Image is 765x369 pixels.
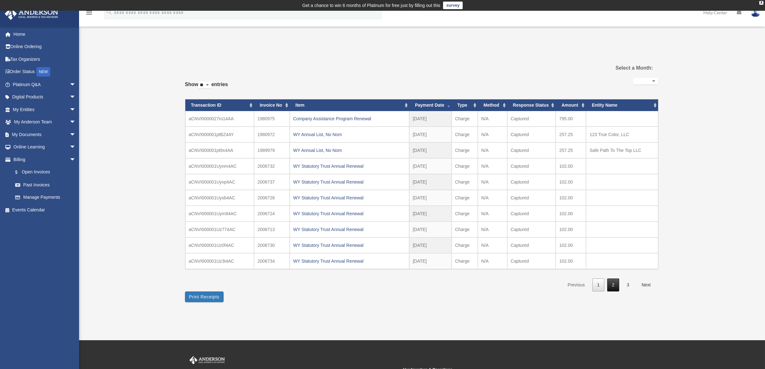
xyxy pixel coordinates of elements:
[409,190,452,206] td: [DATE]
[70,116,82,129] span: arrow_drop_down
[254,190,290,206] td: 2006728
[478,253,507,269] td: N/A
[607,278,619,291] a: 2
[507,237,556,253] td: Captured
[185,127,254,142] td: aCNVI000001ptBZ4AY
[507,111,556,127] td: Captured
[293,257,406,266] div: WY Statutory Trust Annual Renewal
[452,158,478,174] td: Charge
[3,8,60,20] img: Anderson Advisors Platinum Portal
[452,142,478,158] td: Charge
[556,206,586,222] td: 102.00
[556,127,586,142] td: 257.25
[4,41,85,53] a: Online Ordering
[556,99,586,111] th: Amount: activate to sort column ascending
[409,111,452,127] td: [DATE]
[583,64,653,72] label: Select a Month:
[254,206,290,222] td: 2006724
[293,146,406,155] div: WY Annual List, No Nom
[70,141,82,154] span: arrow_drop_down
[507,99,556,111] th: Response Status: activate to sort column ascending
[302,2,441,9] div: Get a chance to win 6 months of Platinum for free just by filling out this
[9,178,82,191] a: Past Invoices
[507,206,556,222] td: Captured
[751,8,760,17] img: User Pic
[409,127,452,142] td: [DATE]
[409,142,452,158] td: [DATE]
[586,99,658,111] th: Entity Name: activate to sort column ascending
[70,78,82,91] span: arrow_drop_down
[254,142,290,158] td: 1989979
[4,66,85,78] a: Order StatusNEW
[507,222,556,237] td: Captured
[185,111,254,127] td: aCNVI0000027ro14AA
[409,158,452,174] td: [DATE]
[70,128,82,141] span: arrow_drop_down
[254,99,290,111] th: Invoice No: activate to sort column ascending
[637,278,656,291] a: Next
[293,162,406,171] div: WY Statutory Trust Annual Renewal
[254,158,290,174] td: 2006732
[556,237,586,253] td: 102.00
[452,99,478,111] th: Type: activate to sort column ascending
[622,278,634,291] a: 3
[409,99,452,111] th: Payment Date: activate to sort column ascending
[556,111,586,127] td: 795.00
[759,1,763,5] div: close
[9,191,85,204] a: Manage Payments
[452,127,478,142] td: Charge
[293,178,406,186] div: WY Statutory Trust Annual Renewal
[185,222,254,237] td: aCNVI000001Uz774AC
[507,253,556,269] td: Captured
[85,9,93,16] i: menu
[507,127,556,142] td: Captured
[254,253,290,269] td: 2006734
[70,103,82,116] span: arrow_drop_down
[293,241,406,250] div: WY Statutory Trust Annual Renewal
[409,206,452,222] td: [DATE]
[556,222,586,237] td: 102.00
[198,82,211,89] select: Showentries
[4,141,85,153] a: Online Learningarrow_drop_down
[4,28,85,41] a: Home
[85,11,93,16] a: menu
[185,99,254,111] th: Transaction ID: activate to sort column ascending
[409,174,452,190] td: [DATE]
[452,190,478,206] td: Charge
[478,190,507,206] td: N/A
[452,174,478,190] td: Charge
[185,291,224,302] button: Print Receipts
[478,237,507,253] td: N/A
[452,206,478,222] td: Charge
[507,158,556,174] td: Captured
[556,174,586,190] td: 102.00
[478,142,507,158] td: N/A
[254,127,290,142] td: 1980972
[293,130,406,139] div: WY Annual List, No Nom
[185,190,254,206] td: aCNVI000001Uysb4AC
[507,190,556,206] td: Captured
[70,153,82,166] span: arrow_drop_down
[293,114,406,123] div: Company Assistance Program Renewal
[4,103,85,116] a: My Entitiesarrow_drop_down
[293,225,406,234] div: WY Statutory Trust Annual Renewal
[586,142,658,158] td: Safe Path To The Top LLC
[293,193,406,202] div: WY Statutory Trust Annual Renewal
[452,253,478,269] td: Charge
[70,91,82,104] span: arrow_drop_down
[4,116,85,128] a: My Anderson Teamarrow_drop_down
[106,9,113,16] i: search
[478,174,507,190] td: N/A
[185,206,254,222] td: aCNVI000001Uym94AC
[556,190,586,206] td: 102.00
[254,111,290,127] td: 1980975
[185,174,254,190] td: aCNVI000001Uyvp4AC
[4,91,85,103] a: Digital Productsarrow_drop_down
[452,222,478,237] td: Charge
[9,166,85,179] a: $Open Invoices
[556,142,586,158] td: 257.25
[185,237,254,253] td: aCNVI000001Uz0f4AC
[409,253,452,269] td: [DATE]
[556,158,586,174] td: 102.00
[452,111,478,127] td: Charge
